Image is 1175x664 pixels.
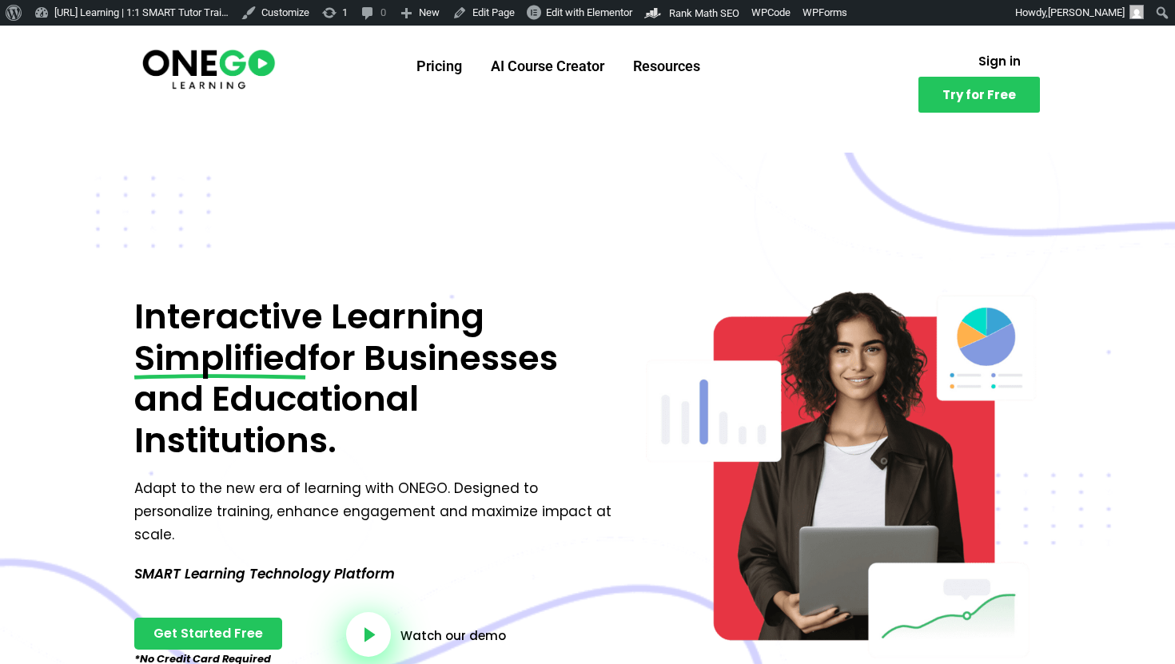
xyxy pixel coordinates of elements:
a: Resources [619,46,715,87]
span: Interactive Learning [134,292,484,340]
span: Rank Math SEO [669,7,739,19]
span: Get Started Free [153,627,263,640]
span: Sign in [978,55,1021,67]
span: for Businesses and Educational Institutions. [134,334,558,464]
span: Try for Free [942,89,1016,101]
a: video-button [346,612,391,657]
p: Adapt to the new era of learning with ONEGO. Designed to personalize training, enhance engagement... [134,477,618,547]
a: Try for Free [918,77,1040,113]
span: Simplified [134,338,308,380]
span: [PERSON_NAME] [1048,6,1125,18]
a: AI Course Creator [476,46,619,87]
p: SMART Learning Technology Platform [134,563,618,586]
a: Get Started Free [134,618,282,650]
a: Watch our demo [400,630,506,642]
a: Pricing [402,46,476,87]
a: Sign in [959,46,1040,77]
span: Edit with Elementor [546,6,632,18]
